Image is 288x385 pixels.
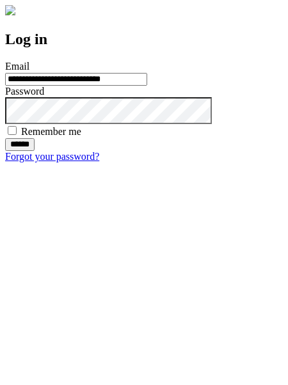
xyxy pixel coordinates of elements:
[5,61,29,72] label: Email
[5,31,283,48] h2: Log in
[5,5,15,15] img: logo-4e3dc11c47720685a147b03b5a06dd966a58ff35d612b21f08c02c0306f2b779.png
[21,126,81,137] label: Remember me
[5,86,44,97] label: Password
[5,151,99,162] a: Forgot your password?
